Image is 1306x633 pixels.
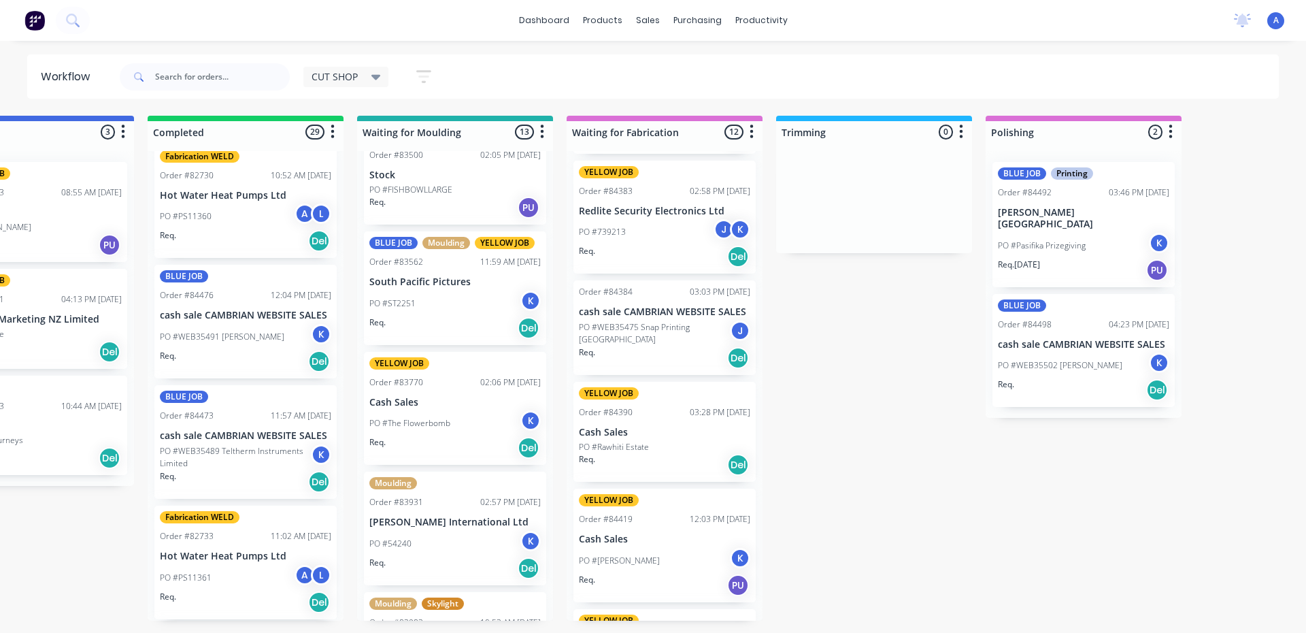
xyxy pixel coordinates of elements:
[154,265,337,378] div: BLUE JOBOrder #8447612:04 PM [DATE]cash sale CAMBRIAN WEBSITE SALESPO #WEB35491 [PERSON_NAME]KReq...
[998,299,1046,312] div: BLUE JOB
[155,63,290,91] input: Search for orders...
[308,471,330,493] div: Del
[369,617,423,629] div: Order #83983
[518,557,539,579] div: Del
[727,347,749,369] div: Del
[729,10,794,31] div: productivity
[369,517,541,528] p: [PERSON_NAME] International Ltd
[160,331,284,343] p: PO #WEB35491 [PERSON_NAME]
[1146,259,1168,281] div: PU
[998,359,1122,372] p: PO #WEB35502 [PERSON_NAME]
[364,231,546,345] div: BLUE JOBMouldingYELLOW JOBOrder #8356211:59 AM [DATE]South Pacific PicturesPO #ST2251KReq.Del
[998,186,1052,199] div: Order #84492
[61,186,122,199] div: 08:55 AM [DATE]
[579,166,639,178] div: YELLOW JOB
[154,145,337,259] div: Fabrication WELDOrder #8273010:52 AM [DATE]Hot Water Heat Pumps LtdPO #PS11360ALReq.Del
[369,496,423,508] div: Order #83931
[475,237,535,249] div: YELLOW JOB
[160,229,176,242] p: Req.
[160,511,239,523] div: Fabrication WELD
[579,245,595,257] p: Req.
[311,204,331,224] div: L
[369,184,452,196] p: PO #FISHBOWLLARGE
[579,206,750,217] p: Redlite Security Electronics Ltd
[369,397,541,408] p: Cash Sales
[369,169,541,181] p: Stock
[690,286,750,298] div: 03:03 PM [DATE]
[998,319,1052,331] div: Order #84498
[422,237,470,249] div: Moulding
[998,167,1046,180] div: BLUE JOB
[369,436,386,449] p: Req.
[369,237,418,249] div: BLUE JOB
[369,316,386,329] p: Req.
[520,291,541,311] div: K
[727,574,749,596] div: PU
[998,259,1040,271] p: Req. [DATE]
[667,10,729,31] div: purchasing
[629,10,667,31] div: sales
[1109,186,1169,199] div: 03:46 PM [DATE]
[579,321,730,346] p: PO #WEB35475 Snap Printing [GEOGRAPHIC_DATA]
[579,406,633,419] div: Order #84390
[992,162,1175,287] div: BLUE JOBPrintingOrder #8449203:46 PM [DATE][PERSON_NAME][GEOGRAPHIC_DATA]PO #Pasifika Prizegiving...
[271,410,331,422] div: 11:57 AM [DATE]
[160,190,331,201] p: Hot Water Heat Pumps Ltd
[480,149,541,161] div: 02:05 PM [DATE]
[160,445,311,470] p: PO #WEB35489 Teltherm Instruments Limited
[160,150,239,163] div: Fabrication WELD
[520,410,541,431] div: K
[160,430,331,442] p: cash sale CAMBRIAN WEBSITE SALES
[518,317,539,339] div: Del
[308,591,330,613] div: Del
[512,10,576,31] a: dashboard
[369,598,417,610] div: Moulding
[579,185,633,197] div: Order #84383
[160,410,214,422] div: Order #84473
[160,551,331,562] p: Hot Water Heat Pumps Ltd
[160,572,212,584] p: PO #PS11361
[690,406,750,419] div: 03:28 PM [DATE]
[369,196,386,208] p: Req.
[99,234,120,256] div: PU
[369,297,416,310] p: PO #ST2251
[271,169,331,182] div: 10:52 AM [DATE]
[160,169,214,182] div: Order #82730
[369,149,423,161] div: Order #83500
[518,437,539,459] div: Del
[160,270,208,282] div: BLUE JOB
[160,591,176,603] p: Req.
[480,617,541,629] div: 10:53 AM [DATE]
[311,444,331,465] div: K
[99,341,120,363] div: Del
[369,417,450,429] p: PO #The Flowerbomb
[579,286,633,298] div: Order #84384
[1149,233,1169,253] div: K
[1273,14,1279,27] span: A
[998,207,1169,230] p: [PERSON_NAME][GEOGRAPHIC_DATA]
[573,161,756,274] div: YELLOW JOBOrder #8438302:58 PM [DATE]Redlite Security Electronics LtdPO #739213JKReq.Del
[690,185,750,197] div: 02:58 PM [DATE]
[312,69,358,84] span: CUT SHOP
[573,489,756,602] div: YELLOW JOBOrder #8441912:03 PM [DATE]Cash SalesPO #[PERSON_NAME]KReq.PU
[160,391,208,403] div: BLUE JOB
[369,477,417,489] div: Moulding
[579,346,595,359] p: Req.
[41,69,97,85] div: Workflow
[61,293,122,306] div: 04:13 PM [DATE]
[1051,167,1093,180] div: Printing
[727,454,749,476] div: Del
[727,246,749,267] div: Del
[518,197,539,218] div: PU
[160,310,331,321] p: cash sale CAMBRIAN WEBSITE SALES
[730,548,750,568] div: K
[992,294,1175,408] div: BLUE JOBOrder #8449804:23 PM [DATE]cash sale CAMBRIAN WEBSITE SALESPO #WEB35502 [PERSON_NAME]KReq...
[579,441,649,453] p: PO #Rawhiti Estate
[579,513,633,525] div: Order #84419
[271,530,331,542] div: 11:02 AM [DATE]
[579,555,660,567] p: PO #[PERSON_NAME]
[998,240,1086,252] p: PO #Pasifika Prizegiving
[480,256,541,268] div: 11:59 AM [DATE]
[311,565,331,585] div: L
[520,531,541,551] div: K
